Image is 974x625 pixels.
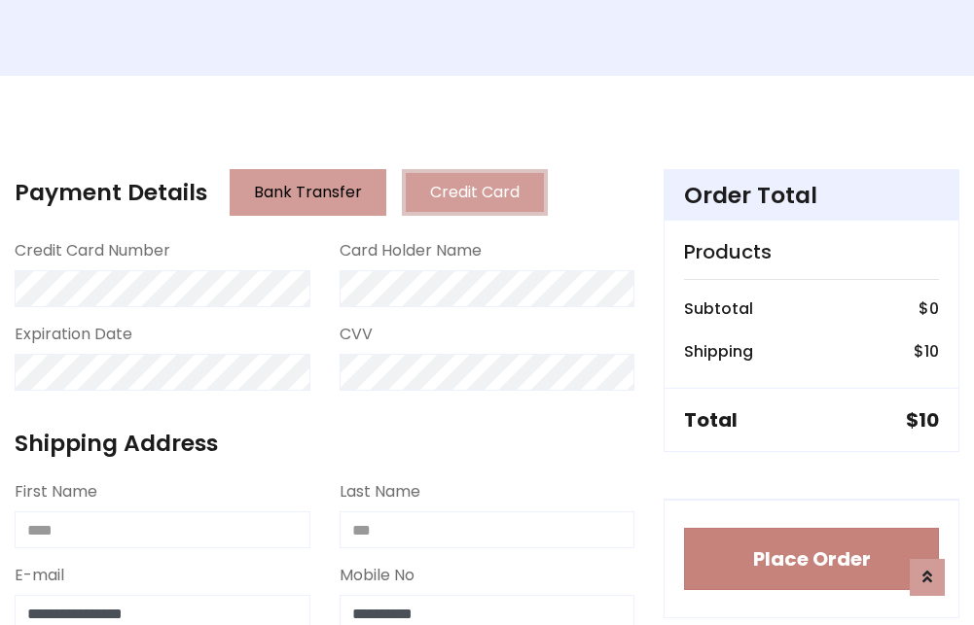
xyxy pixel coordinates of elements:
[684,408,738,432] h5: Total
[402,169,548,216] button: Credit Card
[684,299,753,318] h6: Subtotal
[340,480,420,503] label: Last Name
[906,408,939,432] h5: $
[684,342,753,361] h6: Shipping
[15,239,170,262] label: Credit Card Number
[340,239,482,262] label: Card Holder Name
[340,323,373,346] label: CVV
[340,564,415,587] label: Mobile No
[15,564,64,587] label: E-mail
[924,340,939,363] span: 10
[15,430,634,457] h4: Shipping Address
[15,179,207,206] h4: Payment Details
[684,240,939,263] h5: Products
[684,528,939,590] button: Place Order
[15,323,132,346] label: Expiration Date
[230,169,386,216] button: Bank Transfer
[919,299,939,318] h6: $
[914,342,939,361] h6: $
[919,406,939,434] span: 10
[15,480,97,503] label: First Name
[929,297,939,320] span: 0
[684,182,939,209] h4: Order Total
